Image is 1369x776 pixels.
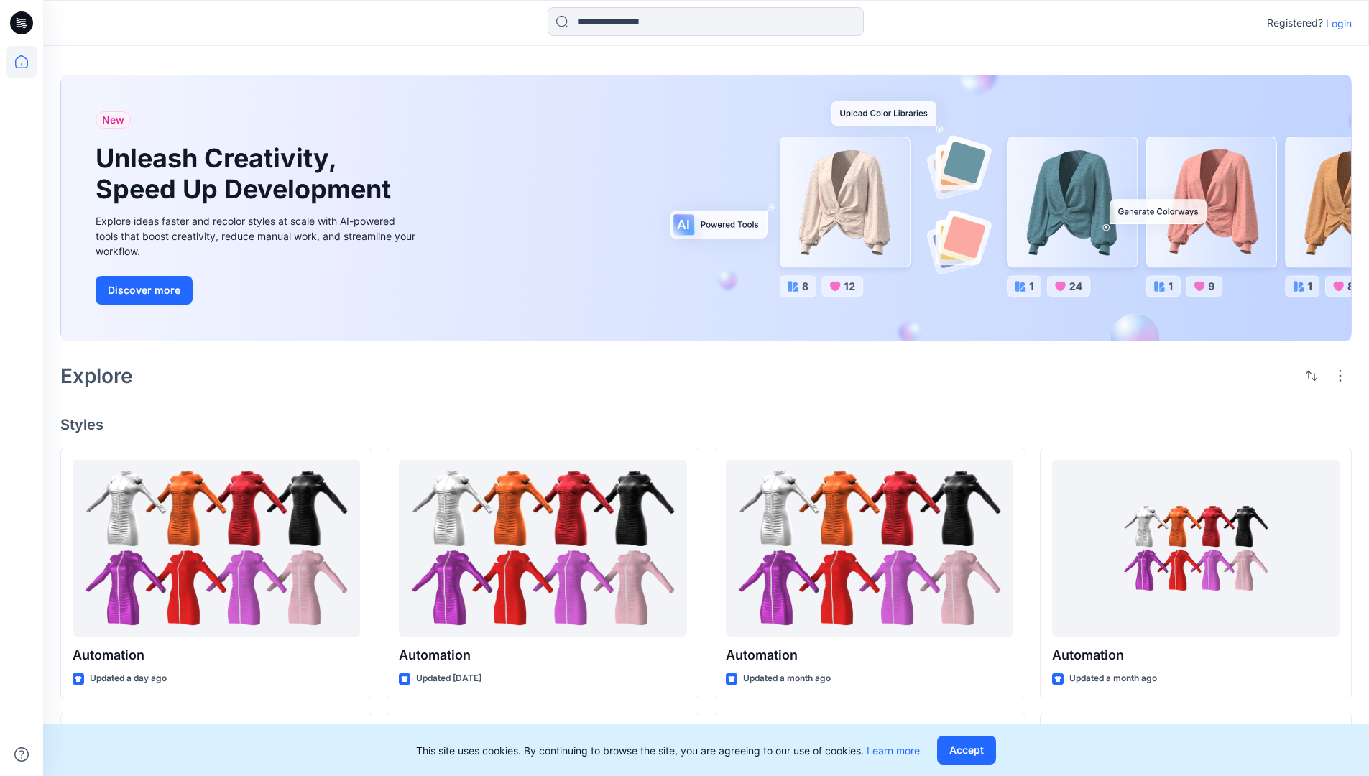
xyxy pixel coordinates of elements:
[416,671,481,686] p: Updated [DATE]
[90,671,167,686] p: Updated a day ago
[1052,645,1340,665] p: Automation
[96,276,193,305] button: Discover more
[399,460,686,637] a: Automation
[73,645,360,665] p: Automation
[867,744,920,757] a: Learn more
[1267,14,1323,32] p: Registered?
[937,736,996,765] button: Accept
[726,460,1013,637] a: Automation
[60,416,1352,433] h4: Styles
[60,364,133,387] h2: Explore
[416,743,920,758] p: This site uses cookies. By continuing to browse the site, you are agreeing to our use of cookies.
[102,111,124,129] span: New
[96,143,397,205] h1: Unleash Creativity, Speed Up Development
[726,645,1013,665] p: Automation
[1326,16,1352,31] p: Login
[96,213,419,259] div: Explore ideas faster and recolor styles at scale with AI-powered tools that boost creativity, red...
[96,276,419,305] a: Discover more
[399,645,686,665] p: Automation
[743,671,831,686] p: Updated a month ago
[1052,460,1340,637] a: Automation
[1069,671,1157,686] p: Updated a month ago
[73,460,360,637] a: Automation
